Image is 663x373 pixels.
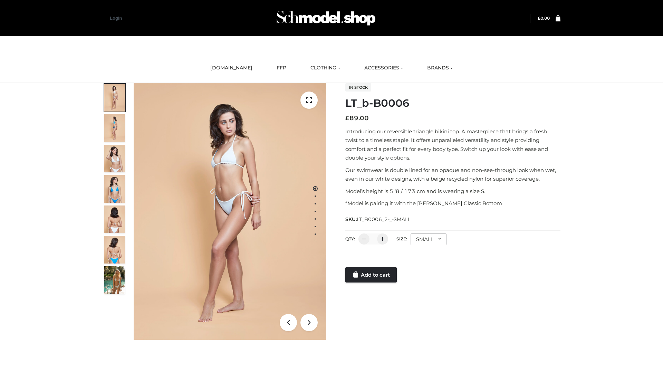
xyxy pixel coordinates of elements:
[345,127,560,162] p: Introducing our reversible triangle bikini top. A masterpiece that brings a fresh twist to a time...
[271,60,291,76] a: FFP
[110,16,122,21] a: Login
[422,60,458,76] a: BRANDS
[345,97,560,109] h1: LT_b-B0006
[104,84,125,112] img: ArielClassicBikiniTop_CloudNine_AzureSky_OW114ECO_1-scaled.jpg
[411,233,446,245] div: SMALL
[345,83,371,92] span: In stock
[345,267,397,283] a: Add to cart
[396,236,407,241] label: Size:
[104,145,125,172] img: ArielClassicBikiniTop_CloudNine_AzureSky_OW114ECO_3-scaled.jpg
[538,16,550,21] a: £0.00
[274,4,378,32] img: Schmodel Admin 964
[538,16,540,21] span: £
[104,175,125,203] img: ArielClassicBikiniTop_CloudNine_AzureSky_OW114ECO_4-scaled.jpg
[104,114,125,142] img: ArielClassicBikiniTop_CloudNine_AzureSky_OW114ECO_2-scaled.jpg
[104,205,125,233] img: ArielClassicBikiniTop_CloudNine_AzureSky_OW114ECO_7-scaled.jpg
[205,60,258,76] a: [DOMAIN_NAME]
[538,16,550,21] bdi: 0.00
[345,236,355,241] label: QTY:
[359,60,408,76] a: ACCESSORIES
[345,187,560,196] p: Model’s height is 5 ‘8 / 173 cm and is wearing a size S.
[345,166,560,183] p: Our swimwear is double lined for an opaque and non-see-through look when wet, even in our white d...
[104,236,125,264] img: ArielClassicBikiniTop_CloudNine_AzureSky_OW114ECO_8-scaled.jpg
[345,114,369,122] bdi: 89.00
[357,216,411,222] span: LT_B0006_2-_-SMALL
[345,199,560,208] p: *Model is pairing it with the [PERSON_NAME] Classic Bottom
[134,83,326,340] img: ArielClassicBikiniTop_CloudNine_AzureSky_OW114ECO_1
[305,60,345,76] a: CLOTHING
[104,266,125,294] img: Arieltop_CloudNine_AzureSky2.jpg
[345,215,411,223] span: SKU:
[345,114,349,122] span: £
